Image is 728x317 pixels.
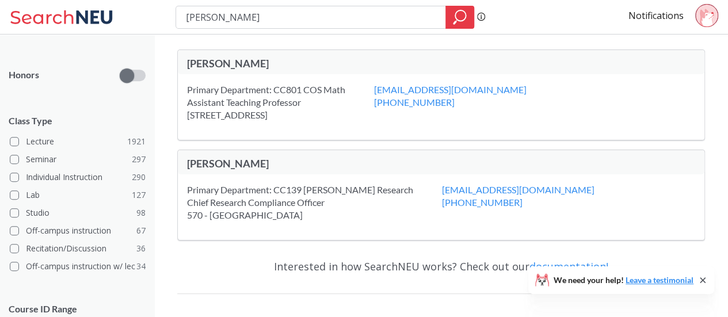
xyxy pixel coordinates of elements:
a: Leave a testimonial [626,275,693,285]
span: We need your help! [554,276,693,284]
a: [EMAIL_ADDRESS][DOMAIN_NAME] [374,84,527,95]
span: 34 [136,260,146,273]
span: 297 [132,153,146,166]
p: Honors [9,68,39,82]
a: documentation! [529,259,608,273]
label: Off-campus instruction [10,223,146,238]
span: 98 [136,207,146,219]
label: Individual Instruction [10,170,146,185]
label: Lab [10,188,146,203]
span: 67 [136,224,146,237]
label: Off-campus instruction w/ lec [10,259,146,274]
p: Course ID Range [9,303,146,316]
div: Interested in how SearchNEU works? Check out our [177,250,705,283]
div: Primary Department: CC139 [PERSON_NAME] Research Chief Research Compliance Officer 570 - [GEOGRAP... [187,184,442,221]
input: Class, professor, course number, "phrase" [185,7,437,27]
div: [PERSON_NAME] [187,157,441,170]
div: [PERSON_NAME] [187,57,441,70]
label: Studio [10,205,146,220]
span: 36 [136,242,146,255]
svg: magnifying glass [453,9,467,25]
label: Seminar [10,152,146,167]
a: [EMAIL_ADDRESS][DOMAIN_NAME] [442,184,594,195]
span: 1921 [127,135,146,148]
a: [PHONE_NUMBER] [442,197,523,208]
span: 127 [132,189,146,201]
label: Lecture [10,134,146,149]
span: 290 [132,171,146,184]
label: Recitation/Discussion [10,241,146,256]
div: Primary Department: CC801 COS Math Assistant Teaching Professor [STREET_ADDRESS] [187,83,374,121]
a: Notifications [628,9,684,22]
a: [PHONE_NUMBER] [374,97,455,108]
span: Class Type [9,114,146,127]
div: magnifying glass [445,6,474,29]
